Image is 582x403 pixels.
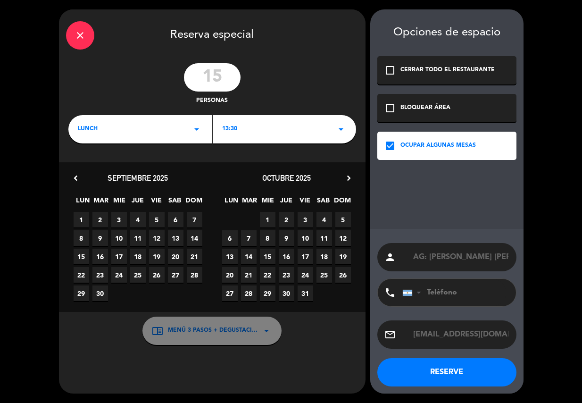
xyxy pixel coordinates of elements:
span: 27 [222,285,238,301]
span: 10 [111,230,127,246]
i: email [384,329,396,340]
span: 19 [149,249,165,264]
span: 11 [130,230,146,246]
span: 8 [74,230,89,246]
i: arrow_drop_down [261,325,272,336]
span: 1 [260,212,275,227]
span: 3 [111,212,127,227]
span: 15 [74,249,89,264]
span: SAB [316,195,331,210]
input: Correo Electrónico [412,328,509,341]
span: 19 [335,249,351,264]
span: 12 [335,230,351,246]
span: 10 [298,230,313,246]
i: check_box_outline_blank [384,102,396,114]
span: 27 [168,267,183,283]
span: 30 [279,285,294,301]
span: 13 [168,230,183,246]
span: 28 [241,285,257,301]
span: 31 [298,285,313,301]
span: 14 [241,249,257,264]
span: 9 [279,230,294,246]
i: person [384,252,396,263]
span: 18 [316,249,332,264]
span: 4 [130,212,146,227]
span: MAR [242,195,258,210]
span: 17 [111,249,127,264]
span: VIE [149,195,164,210]
span: 2 [279,212,294,227]
span: personas [196,96,228,106]
div: BLOQUEAR ÁREA [400,103,450,113]
span: 24 [298,267,313,283]
input: 0 [184,63,241,92]
span: 24 [111,267,127,283]
span: 8 [260,230,275,246]
span: 13 [222,249,238,264]
span: 25 [130,267,146,283]
span: 23 [279,267,294,283]
span: 15 [260,249,275,264]
span: JUE [279,195,294,210]
span: 14 [187,230,202,246]
span: 26 [335,267,351,283]
i: check_box [384,140,396,151]
span: 20 [168,249,183,264]
span: 11 [316,230,332,246]
span: 29 [260,285,275,301]
span: 25 [316,267,332,283]
i: arrow_drop_down [191,124,202,135]
span: 3 [298,212,313,227]
span: MIE [260,195,276,210]
span: 16 [279,249,294,264]
i: chevron_left [71,173,81,183]
i: chrome_reader_mode [152,325,163,336]
span: 26 [149,267,165,283]
span: 16 [92,249,108,264]
div: Reserva especial [59,9,366,59]
div: CERRAR TODO EL RESTAURANTE [400,66,495,75]
span: 9 [92,230,108,246]
span: LUN [224,195,239,210]
span: 5 [335,212,351,227]
span: LUN [75,195,91,210]
input: Nombre [412,251,509,264]
span: 28 [187,267,202,283]
i: phone [384,287,396,298]
span: Menú 3 Pasos + Degustación 3 enemigos [168,326,261,336]
span: 30 [92,285,108,301]
span: 20 [222,267,238,283]
span: MIE [112,195,127,210]
span: 17 [298,249,313,264]
i: chevron_right [344,173,354,183]
span: 7 [187,212,202,227]
span: SAB [167,195,183,210]
span: 12 [149,230,165,246]
span: 13:30 [222,125,237,134]
span: 29 [74,285,89,301]
span: JUE [130,195,146,210]
span: 1 [74,212,89,227]
input: Teléfono [402,279,506,306]
span: octubre 2025 [262,173,311,183]
span: 7 [241,230,257,246]
span: 5 [149,212,165,227]
span: 2 [92,212,108,227]
span: MAR [93,195,109,210]
span: 18 [130,249,146,264]
span: 6 [222,230,238,246]
span: DOM [185,195,201,210]
span: 21 [187,249,202,264]
span: 21 [241,267,257,283]
span: LUNCH [78,125,98,134]
span: 23 [92,267,108,283]
div: Opciones de espacio [377,26,516,40]
i: check_box_outline_blank [384,65,396,76]
span: VIE [297,195,313,210]
span: 4 [316,212,332,227]
span: 22 [74,267,89,283]
button: RESERVE [377,358,516,386]
div: Argentina: +54 [403,279,424,306]
span: DOM [334,195,349,210]
span: septiembre 2025 [108,173,168,183]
